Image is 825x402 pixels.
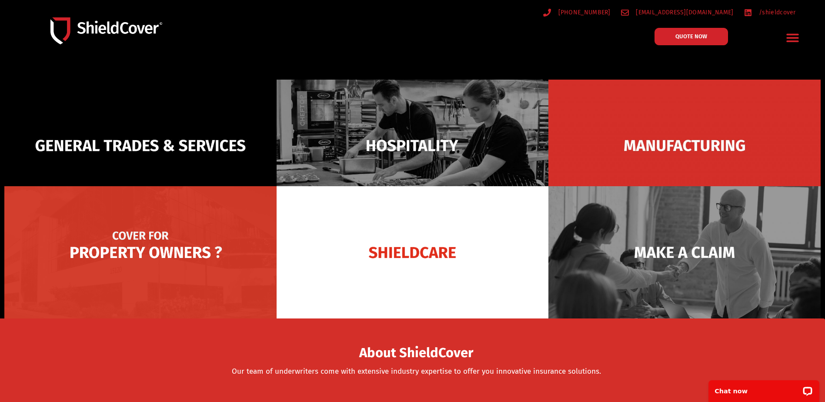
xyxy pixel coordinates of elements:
a: About ShieldCover [359,350,473,359]
span: [EMAIL_ADDRESS][DOMAIN_NAME] [634,7,733,18]
img: Shield-Cover-Underwriting-Australia-logo-full [50,17,162,45]
a: Our team of underwriters come with extensive industry expertise to offer you innovative insurance... [232,367,601,376]
span: /shieldcover [757,7,796,18]
div: Menu Toggle [782,27,803,48]
a: [EMAIL_ADDRESS][DOMAIN_NAME] [621,7,734,18]
span: About ShieldCover [359,348,473,358]
a: /shieldcover [744,7,796,18]
span: QUOTE NOW [675,33,707,39]
a: QUOTE NOW [655,28,728,45]
a: [PHONE_NUMBER] [543,7,611,18]
span: [PHONE_NUMBER] [556,7,611,18]
iframe: LiveChat chat widget [703,375,825,402]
